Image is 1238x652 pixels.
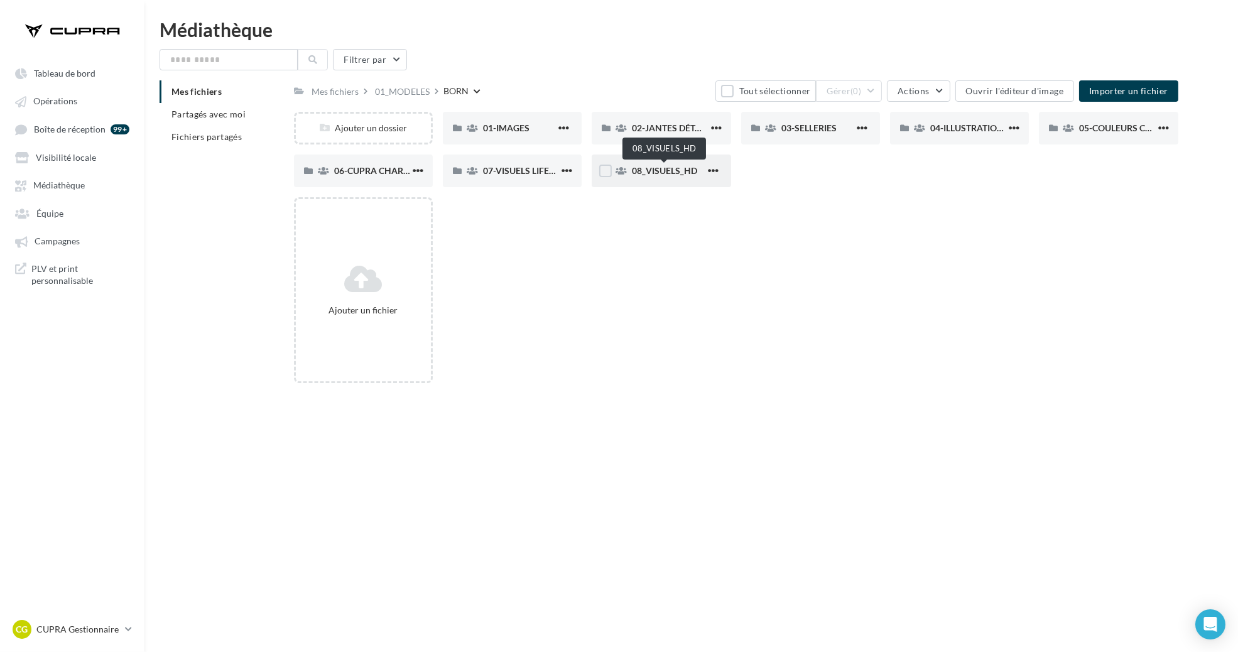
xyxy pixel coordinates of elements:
button: Ouvrir l'éditeur d'image [955,80,1074,102]
span: PLV et print personnalisable [31,263,129,287]
div: 01_MODELES [375,85,430,98]
div: BORN [443,85,469,97]
div: Ajouter un fichier [301,304,426,317]
div: Ajouter un dossier [296,122,431,134]
button: Importer un fichier [1079,80,1178,102]
span: CG [16,623,28,636]
div: Open Intercom Messenger [1195,609,1225,639]
span: 01-IMAGES [483,122,529,133]
a: Opérations [8,89,137,112]
span: Opérations [33,96,77,107]
p: CUPRA Gestionnaire [36,623,120,636]
span: Visibilité locale [36,152,96,163]
span: Actions [898,85,929,96]
a: Équipe [8,202,137,224]
span: Campagnes [35,236,80,247]
span: 06-CUPRA CHARGER [334,165,420,176]
span: 05-COULEURS CARROSSERIES [1079,122,1203,133]
button: Tout sélectionner [715,80,816,102]
span: Tableau de bord [34,68,95,79]
div: 08_VISUELS_HD [622,138,706,160]
div: 99+ [111,124,129,134]
span: 02-JANTES DÉTOURÉES [632,122,729,133]
a: Campagnes [8,229,137,252]
span: Partagés avec moi [171,109,246,119]
a: Visibilité locale [8,146,137,168]
a: CG CUPRA Gestionnaire [10,617,134,641]
span: Importer un fichier [1089,85,1168,96]
div: Mes fichiers [312,85,359,98]
button: Actions [887,80,950,102]
span: Médiathèque [33,180,85,191]
span: 07-VISUELS LIFESTYLE [483,165,574,176]
span: Boîte de réception [34,124,106,134]
a: Boîte de réception 99+ [8,117,137,141]
a: Médiathèque [8,173,137,196]
span: Fichiers partagés [171,131,242,142]
a: Tableau de bord [8,62,137,84]
span: 08_VISUELS_HD [632,165,697,176]
button: Filtrer par [333,49,407,70]
div: Médiathèque [160,20,1223,39]
span: Équipe [36,208,63,219]
a: PLV et print personnalisable [8,258,137,292]
button: Gérer(0) [816,80,882,102]
span: (0) [850,86,861,96]
span: 03-SELLERIES [781,122,837,133]
span: Mes fichiers [171,86,222,97]
span: 04-ILLUSTRATIONS [930,122,1009,133]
